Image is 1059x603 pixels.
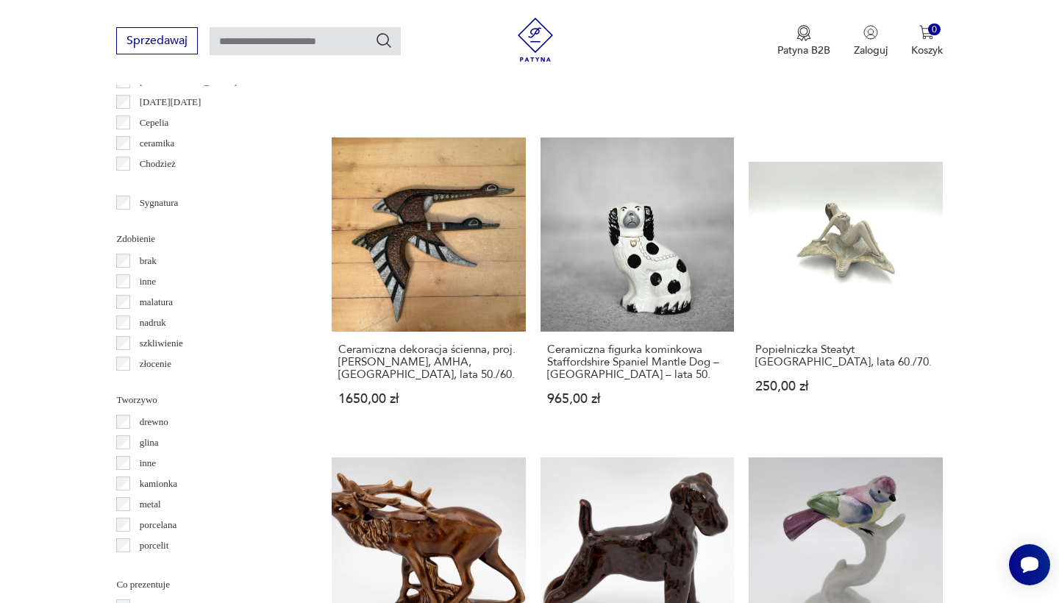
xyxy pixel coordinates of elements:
[140,476,177,492] p: kamionka
[863,25,878,40] img: Ikonka użytkownika
[1009,544,1050,585] iframe: Smartsupp widget button
[755,73,935,85] p: 80,00 zł
[332,138,525,433] a: Ceramiczna dekoracja ścienna, proj. Joop Puntman, AMHA, Holandia, lata 50./60.Ceramiczna dekoracj...
[140,135,175,151] p: ceramika
[854,25,888,57] button: Zaloguj
[919,25,934,40] img: Ikona koszyka
[116,231,296,247] p: Zdobienie
[777,25,830,57] button: Patyna B2B
[338,393,518,405] p: 1650,00 zł
[140,274,156,290] p: inne
[911,43,943,57] p: Koszyk
[140,335,183,352] p: szkliwienie
[541,138,734,433] a: Ceramiczna figurka kominkowa Staffordshire Spaniel Mantle Dog – Anglia – lata 50.Ceramiczna figur...
[140,94,202,110] p: [DATE][DATE]
[140,115,169,131] p: Cepelia
[116,37,198,47] a: Sprzedawaj
[140,156,176,172] p: Chodzież
[140,294,173,310] p: malatura
[140,315,166,331] p: nadruk
[777,25,830,57] a: Ikona medaluPatyna B2B
[116,27,198,54] button: Sprzedawaj
[796,25,811,41] img: Ikona medalu
[140,455,156,471] p: inne
[755,380,935,393] p: 250,00 zł
[140,538,169,554] p: porcelit
[140,176,175,193] p: Ćmielów
[140,356,171,372] p: złocenie
[547,343,727,381] h3: Ceramiczna figurka kominkowa Staffordshire Spaniel Mantle Dog – [GEOGRAPHIC_DATA] – lata 50.
[547,393,727,405] p: 965,00 zł
[513,18,557,62] img: Patyna - sklep z meblami i dekoracjami vintage
[854,43,888,57] p: Zaloguj
[755,343,935,368] h3: Popielniczka Steatyt [GEOGRAPHIC_DATA], lata 60./70.
[338,343,518,381] h3: Ceramiczna dekoracja ścienna, proj. [PERSON_NAME], AMHA, [GEOGRAPHIC_DATA], lata 50./60.
[140,435,159,451] p: glina
[375,32,393,49] button: Szukaj
[140,195,179,211] p: Sygnatura
[140,253,157,269] p: brak
[911,25,943,57] button: 0Koszyk
[777,43,830,57] p: Patyna B2B
[140,496,161,513] p: metal
[140,414,168,430] p: drewno
[749,138,942,433] a: Popielniczka Steatyt Katowice, lata 60./70.Popielniczka Steatyt [GEOGRAPHIC_DATA], lata 60./70.25...
[116,577,296,593] p: Co prezentuje
[928,24,941,36] div: 0
[140,558,165,574] p: steatyt
[116,392,296,408] p: Tworzywo
[140,517,177,533] p: porcelana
